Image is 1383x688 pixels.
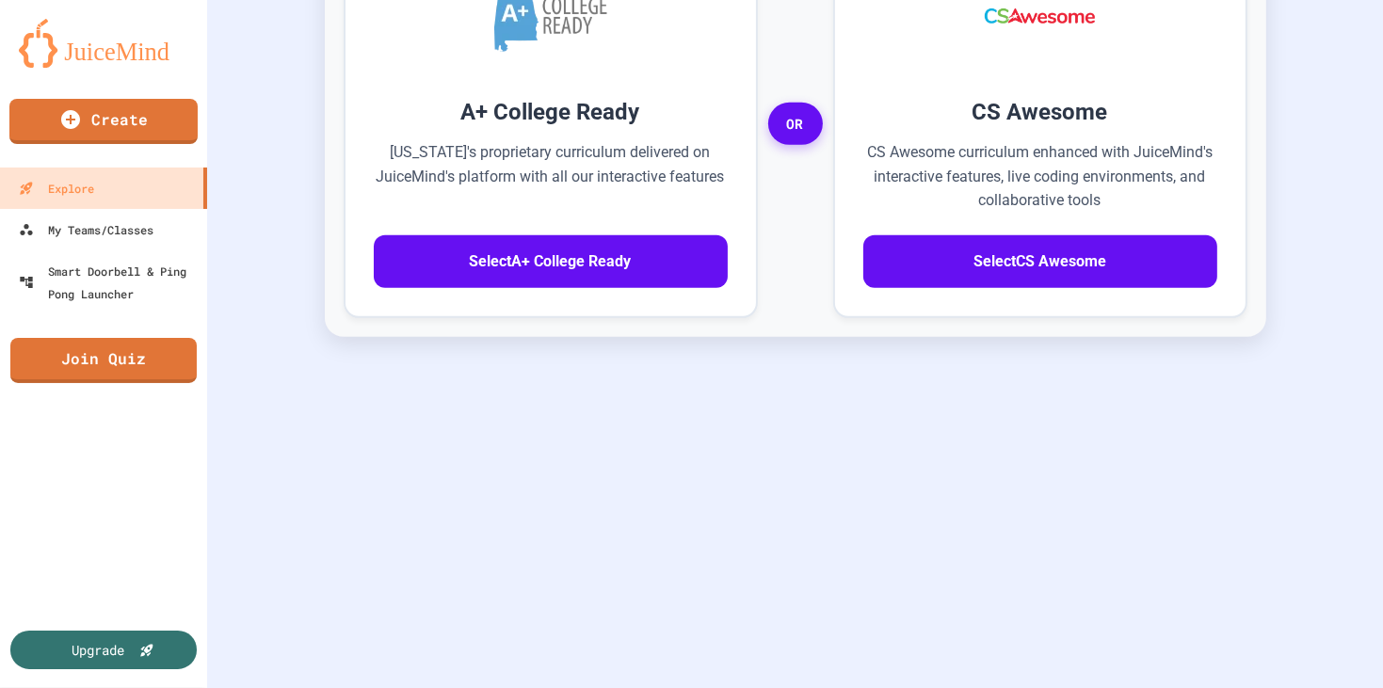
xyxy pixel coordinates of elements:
[374,140,728,213] p: [US_STATE]'s proprietary curriculum delivered on JuiceMind's platform with all our interactive fe...
[9,99,198,144] a: Create
[863,140,1217,213] p: CS Awesome curriculum enhanced with JuiceMind's interactive features, live coding environments, a...
[863,235,1217,288] button: SelectCS Awesome
[374,235,728,288] button: SelectA+ College Ready
[768,103,823,146] span: OR
[19,260,200,305] div: Smart Doorbell & Ping Pong Launcher
[19,19,188,68] img: logo-orange.svg
[72,640,125,660] div: Upgrade
[374,95,728,129] h3: A+ College Ready
[19,218,153,241] div: My Teams/Classes
[19,177,94,200] div: Explore
[10,338,197,383] a: Join Quiz
[863,95,1217,129] h3: CS Awesome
